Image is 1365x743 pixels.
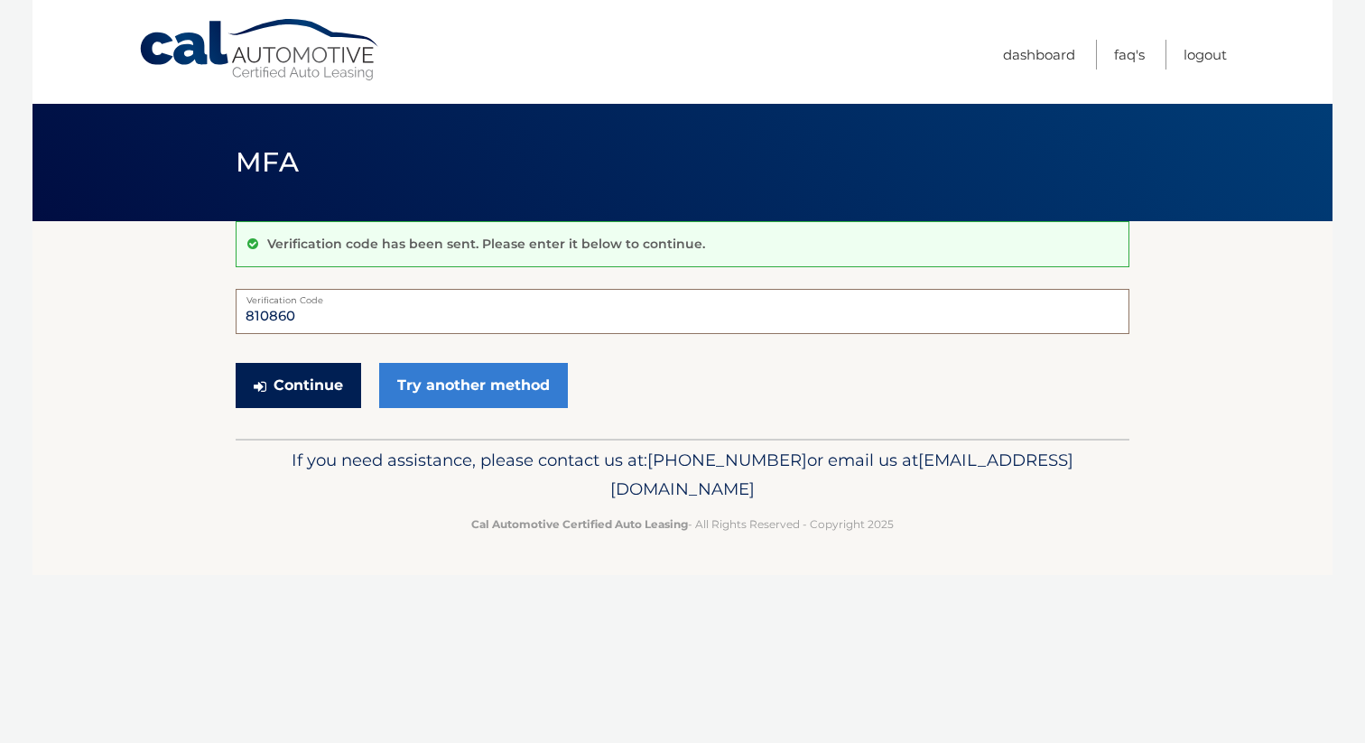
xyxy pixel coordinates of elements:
a: Logout [1184,40,1227,70]
strong: Cal Automotive Certified Auto Leasing [471,517,688,531]
p: - All Rights Reserved - Copyright 2025 [247,515,1118,534]
label: Verification Code [236,289,1129,303]
p: If you need assistance, please contact us at: or email us at [247,446,1118,504]
a: Cal Automotive [138,18,382,82]
button: Continue [236,363,361,408]
input: Verification Code [236,289,1129,334]
a: FAQ's [1114,40,1145,70]
a: Try another method [379,363,568,408]
span: MFA [236,145,299,179]
p: Verification code has been sent. Please enter it below to continue. [267,236,705,252]
a: Dashboard [1003,40,1075,70]
span: [PHONE_NUMBER] [647,450,807,470]
span: [EMAIL_ADDRESS][DOMAIN_NAME] [610,450,1073,499]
